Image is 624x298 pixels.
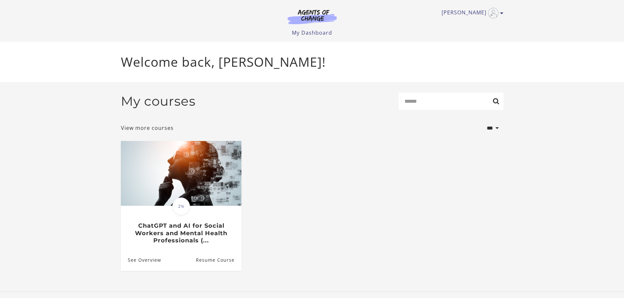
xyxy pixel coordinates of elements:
a: ChatGPT and AI for Social Workers and Mental Health Professionals (...: See Overview [121,249,161,271]
p: Welcome back, [PERSON_NAME]! [121,52,503,72]
a: View more courses [121,124,174,132]
span: 2% [172,198,190,215]
a: Toggle menu [442,8,500,18]
a: ChatGPT and AI for Social Workers and Mental Health Professionals (...: Resume Course [196,249,241,271]
img: Agents of Change Logo [281,9,344,24]
h2: My courses [121,94,196,109]
h3: ChatGPT and AI for Social Workers and Mental Health Professionals (... [128,222,234,244]
a: My Dashboard [292,29,332,36]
